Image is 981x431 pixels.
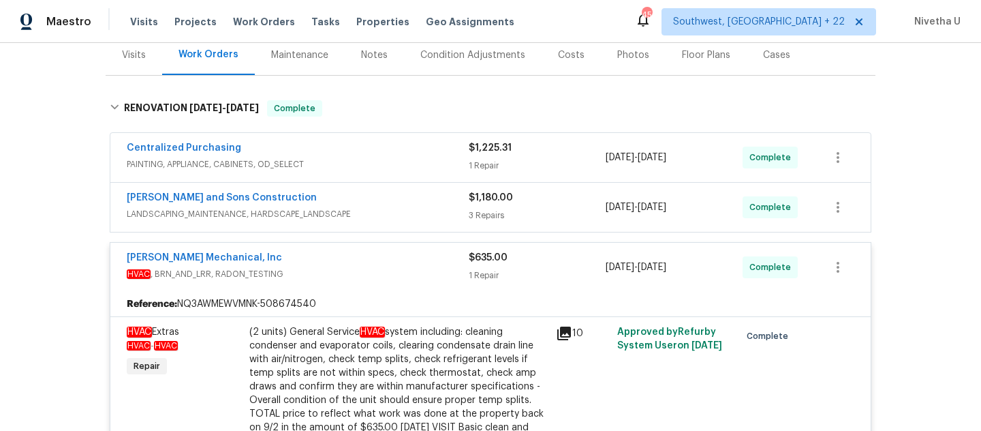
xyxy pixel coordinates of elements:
[226,103,259,113] span: [DATE]
[673,15,845,29] span: Southwest, [GEOGRAPHIC_DATA] + 22
[189,103,259,113] span: -
[174,15,217,29] span: Projects
[606,200,666,214] span: -
[127,267,469,281] span: , BRN_AND_LRR, RADON_TESTING
[469,253,508,263] span: $635.00
[642,8,651,22] div: 459
[749,200,796,214] span: Complete
[130,15,158,29] span: Visits
[127,253,282,263] a: [PERSON_NAME] Mechanical, Inc
[127,297,177,311] b: Reference:
[749,151,796,164] span: Complete
[749,261,796,274] span: Complete
[127,193,317,203] a: [PERSON_NAME] and Sons Construction
[128,359,166,373] span: Repair
[127,327,152,338] em: HVAC
[127,341,151,351] em: HVAC
[420,48,525,62] div: Condition Adjustments
[46,15,91,29] span: Maestro
[154,341,178,351] em: HVAC
[271,48,328,62] div: Maintenance
[691,341,722,351] span: [DATE]
[638,263,666,272] span: [DATE]
[606,261,666,274] span: -
[189,103,222,113] span: [DATE]
[127,269,151,279] em: HVAC
[558,48,585,62] div: Costs
[110,292,871,316] div: NQ3AWMEWVMNK-508674540
[122,48,146,62] div: Visits
[556,325,609,342] div: 10
[606,151,666,164] span: -
[127,207,469,221] span: LANDSCAPING_MAINTENANCE, HARDSCAPE_LANDSCAPE
[233,15,295,29] span: Work Orders
[360,327,385,338] em: HVAC
[361,48,388,62] div: Notes
[606,263,634,272] span: [DATE]
[606,203,634,212] span: [DATE]
[127,143,241,153] a: Centralized Purchasing
[617,327,722,351] span: Approved by Refurby System User on
[127,158,469,171] span: PAINTING, APPLIANCE, CABINETS, OD_SELECT
[763,48,790,62] div: Cases
[106,87,875,130] div: RENOVATION [DATE]-[DATE]Complete
[127,342,178,350] span: -
[606,153,634,162] span: [DATE]
[638,203,666,212] span: [DATE]
[682,48,730,62] div: Floor Plans
[426,15,514,29] span: Geo Assignments
[909,15,961,29] span: Nivetha U
[469,143,512,153] span: $1,225.31
[617,48,649,62] div: Photos
[469,269,606,282] div: 1 Repair
[127,327,179,338] span: Extras
[124,100,259,117] h6: RENOVATION
[178,48,238,61] div: Work Orders
[638,153,666,162] span: [DATE]
[268,102,321,115] span: Complete
[469,209,606,222] div: 3 Repairs
[469,159,606,173] div: 1 Repair
[311,17,340,27] span: Tasks
[469,193,513,203] span: $1,180.00
[747,329,794,343] span: Complete
[356,15,409,29] span: Properties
